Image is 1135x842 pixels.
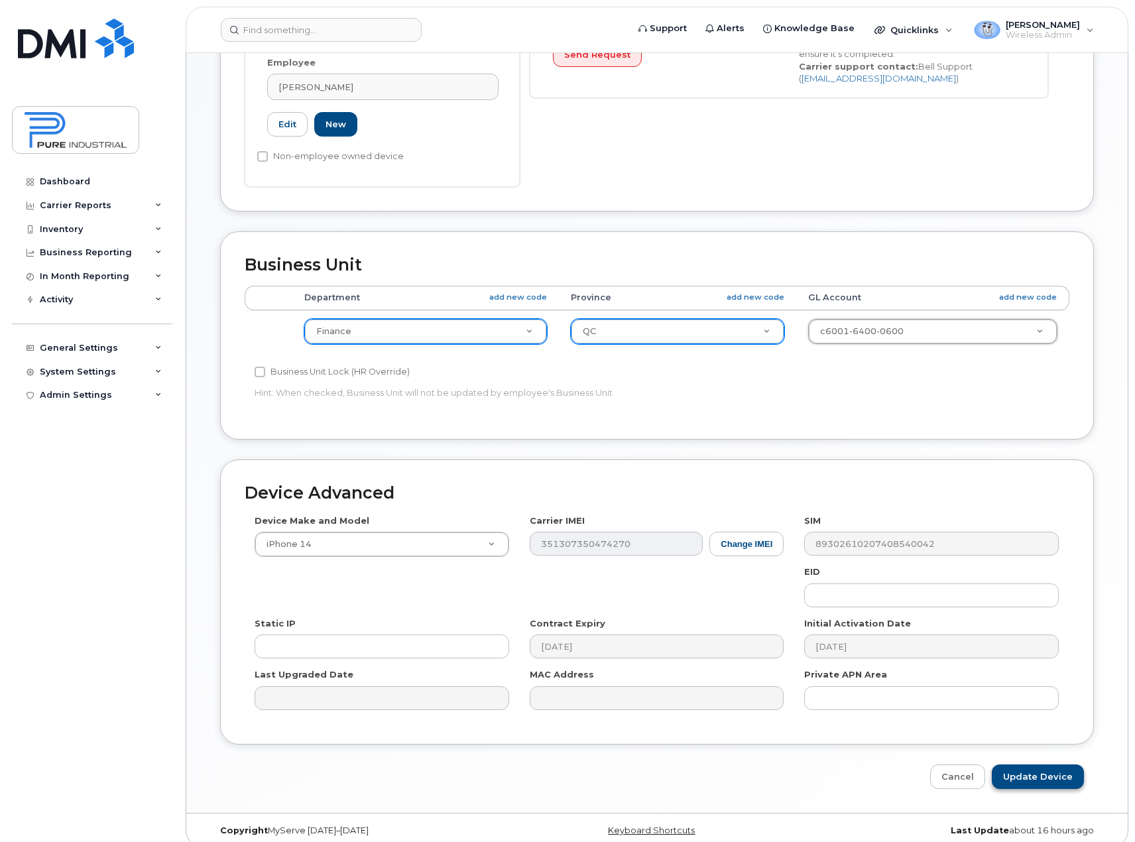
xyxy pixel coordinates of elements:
[696,15,754,42] a: Alerts
[255,668,353,681] label: Last Upgraded Date
[802,73,956,84] a: [EMAIL_ADDRESS][DOMAIN_NAME]
[316,326,351,336] span: Finance
[799,61,918,72] strong: Carrier support contact:
[804,514,821,527] label: SIM
[727,292,784,303] a: add new code
[559,286,796,310] th: Province
[992,764,1084,789] input: Update Device
[245,256,1069,274] h2: Business Unit
[259,538,312,550] span: iPhone 14
[804,617,911,630] label: Initial Activation Date
[629,15,696,42] a: Support
[717,22,745,35] span: Alerts
[245,484,1069,503] h2: Device Advanced
[267,56,316,69] label: Employee
[257,149,404,164] label: Non-employee owned device
[754,15,864,42] a: Knowledge Base
[650,22,687,35] span: Support
[974,17,1000,43] div: User avatar
[553,43,642,68] button: Send Request
[608,825,695,835] a: Keyboard Shortcuts
[489,292,547,303] a: add new code
[255,367,265,377] input: Business Unit Lock (HR Override)
[951,825,1009,835] strong: Last Update
[999,292,1057,303] a: add new code
[210,825,508,836] div: MyServe [DATE]–[DATE]
[804,566,820,578] label: EID
[255,364,410,380] label: Business Unit Lock (HR Override)
[774,22,855,35] span: Knowledge Base
[255,617,296,630] label: Static IP
[890,25,939,35] span: Quicklinks
[305,320,546,343] a: Finance
[820,326,904,336] span: c6001-6400-0600
[865,17,962,43] div: Quicklinks
[267,112,308,137] a: Edit
[809,320,1057,343] a: c6001-6400-0600
[1006,19,1080,30] span: [PERSON_NAME]
[571,320,784,343] a: QC
[930,764,985,789] a: Cancel
[796,286,1069,310] th: GL Account
[965,17,1103,43] div: Denis Hogan
[278,81,353,93] span: [PERSON_NAME]
[221,18,422,42] input: Find something...
[806,825,1104,836] div: about 16 hours ago
[220,825,268,835] strong: Copyright
[267,74,499,100] a: [PERSON_NAME]
[255,387,784,399] p: Hint: When checked, Business Unit will not be updated by employee's Business Unit
[530,668,594,681] label: MAC Address
[255,514,369,527] label: Device Make and Model
[255,532,508,556] a: iPhone 14
[257,151,268,162] input: Non-employee owned device
[530,617,605,630] label: Contract Expiry
[804,668,887,681] label: Private APN Area
[583,326,596,336] span: QC
[530,514,585,527] label: Carrier IMEI
[709,532,784,556] button: Change IMEI
[314,112,357,137] a: New
[974,21,1000,39] img: User avatar
[292,286,559,310] th: Department
[1006,30,1080,40] span: Wireless Admin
